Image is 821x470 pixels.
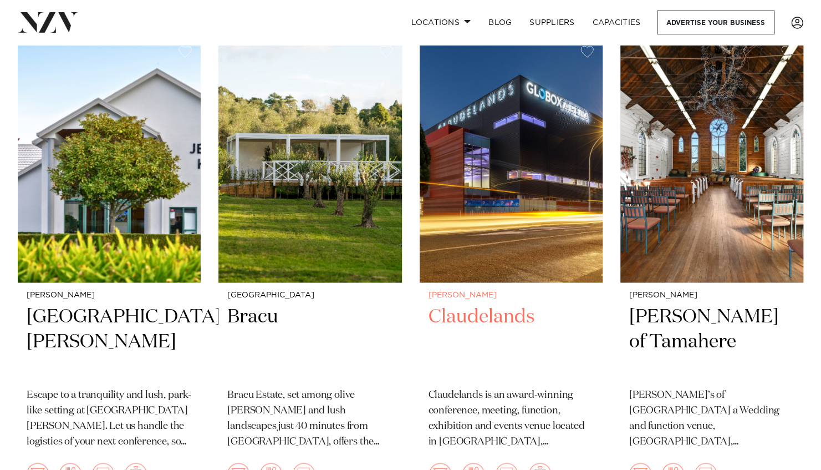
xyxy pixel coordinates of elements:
p: Bracu Estate, set among olive [PERSON_NAME] and lush landscapes just 40 minutes from [GEOGRAPHIC_... [227,387,392,449]
a: Advertise your business [657,11,774,34]
h2: Claudelands [429,304,594,379]
small: [PERSON_NAME] [629,291,794,300]
img: nzv-logo.png [18,12,78,32]
a: BLOG [480,11,521,34]
small: [GEOGRAPHIC_DATA] [227,291,392,300]
p: Claudelands is an award-winning conference, meeting, function, exhibition and events venue locate... [429,387,594,449]
small: [PERSON_NAME] [27,291,192,300]
h2: Bracu [227,304,392,379]
small: [PERSON_NAME] [429,291,594,300]
h2: [GEOGRAPHIC_DATA][PERSON_NAME] [27,304,192,379]
a: Locations [402,11,480,34]
h2: [PERSON_NAME] of Tamahere [629,304,794,379]
a: SUPPLIERS [521,11,583,34]
a: Capacities [584,11,650,34]
p: Escape to a tranquility and lush, park-like setting at [GEOGRAPHIC_DATA][PERSON_NAME]. Let us han... [27,387,192,449]
p: [PERSON_NAME]’s of [GEOGRAPHIC_DATA] a Wedding and function venue, [GEOGRAPHIC_DATA], [GEOGRAPHIC... [629,387,794,449]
